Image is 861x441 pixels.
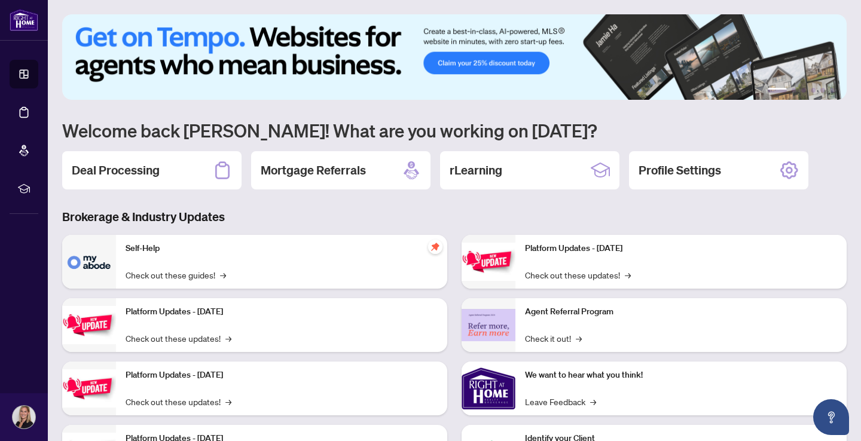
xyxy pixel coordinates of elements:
[428,240,442,254] span: pushpin
[525,268,631,281] a: Check out these updates!→
[10,9,38,31] img: logo
[525,242,837,255] p: Platform Updates - [DATE]
[639,162,721,179] h2: Profile Settings
[820,88,825,93] button: 5
[525,332,582,345] a: Check it out!→
[462,309,515,342] img: Agent Referral Program
[126,242,438,255] p: Self-Help
[62,369,116,407] img: Platform Updates - July 21, 2025
[62,306,116,344] img: Platform Updates - September 16, 2025
[62,14,847,100] img: Slide 0
[62,209,847,225] h3: Brokerage & Industry Updates
[126,395,231,408] a: Check out these updates!→
[590,395,596,408] span: →
[525,395,596,408] a: Leave Feedback→
[801,88,806,93] button: 3
[225,332,231,345] span: →
[462,243,515,280] img: Platform Updates - June 23, 2025
[225,395,231,408] span: →
[261,162,366,179] h2: Mortgage Referrals
[576,332,582,345] span: →
[13,406,35,428] img: Profile Icon
[813,399,849,435] button: Open asap
[811,88,816,93] button: 4
[220,268,226,281] span: →
[126,305,438,318] p: Platform Updates - [DATE]
[126,369,438,382] p: Platform Updates - [DATE]
[450,162,502,179] h2: rLearning
[830,88,835,93] button: 6
[768,88,787,93] button: 1
[625,268,631,281] span: →
[462,362,515,415] img: We want to hear what you think!
[126,332,231,345] a: Check out these updates!→
[62,235,116,289] img: Self-Help
[72,162,160,179] h2: Deal Processing
[525,369,837,382] p: We want to hear what you think!
[525,305,837,318] p: Agent Referral Program
[792,88,796,93] button: 2
[126,268,226,281] a: Check out these guides!→
[62,119,847,142] h1: Welcome back [PERSON_NAME]! What are you working on [DATE]?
